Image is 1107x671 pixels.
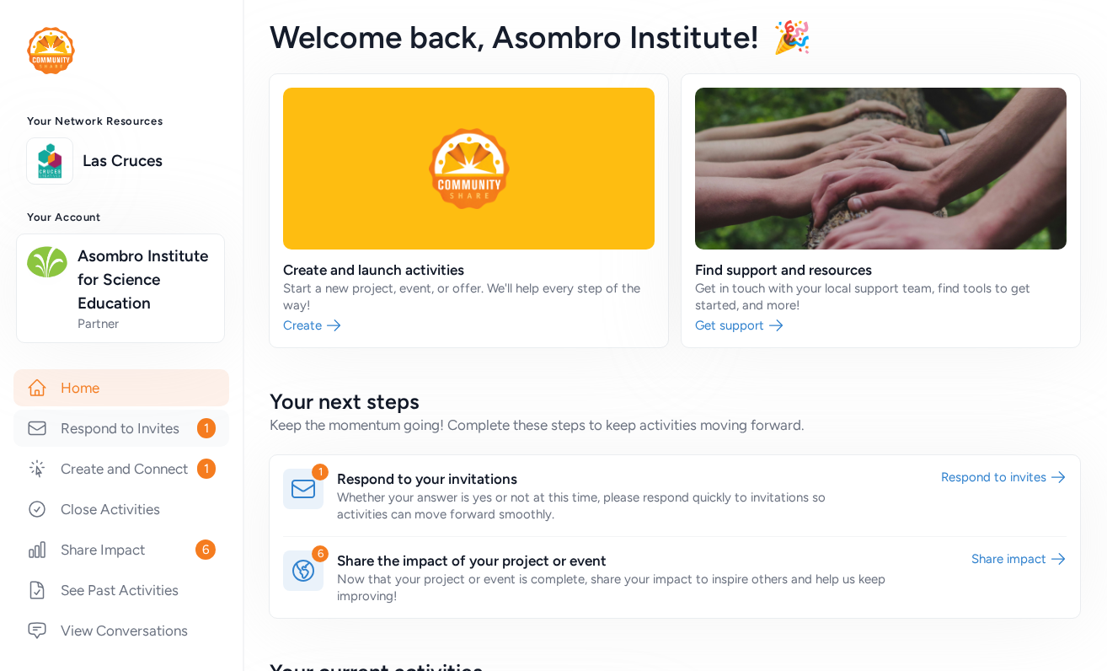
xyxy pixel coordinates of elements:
[27,27,75,74] img: logo
[83,149,216,173] a: Las Cruces
[270,19,759,56] span: Welcome back , Asombro Institute!
[312,545,329,562] div: 6
[13,450,229,487] a: Create and Connect1
[16,234,225,343] button: Asombro Institute for Science EducationPartner
[197,459,216,479] span: 1
[197,418,216,438] span: 1
[13,531,229,568] a: Share Impact6
[773,19,811,56] span: 🎉
[13,491,229,528] a: Close Activities
[312,464,329,480] div: 1
[27,115,216,128] h3: Your Network Resources
[13,410,229,447] a: Respond to Invites1
[13,612,229,649] a: View Conversations
[31,142,68,180] img: logo
[270,415,1080,435] div: Keep the momentum going! Complete these steps to keep activities moving forward.
[27,211,216,224] h3: Your Account
[13,572,229,609] a: See Past Activities
[195,539,216,560] span: 6
[78,315,214,332] span: Partner
[270,388,1080,415] h2: Your next steps
[13,369,229,406] a: Home
[78,244,214,315] span: Asombro Institute for Science Education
